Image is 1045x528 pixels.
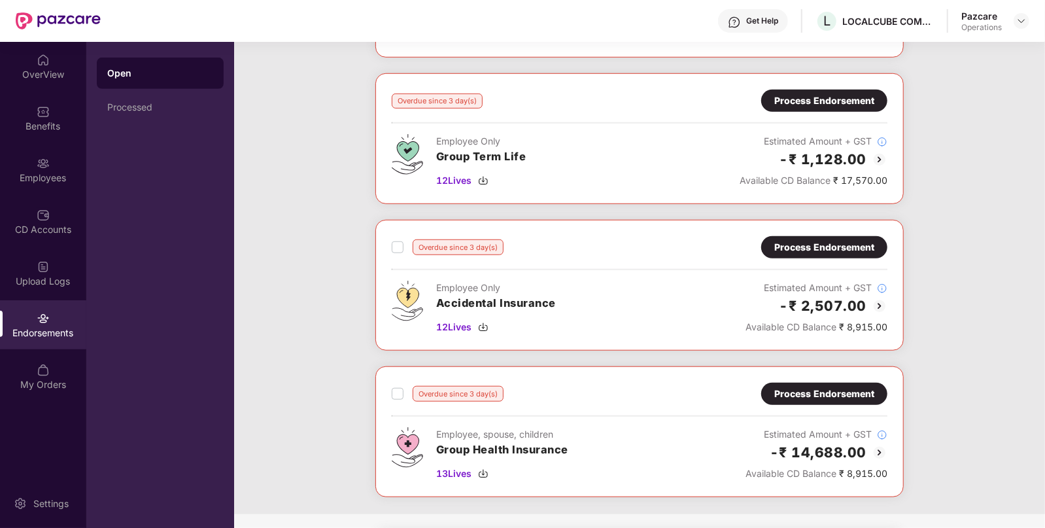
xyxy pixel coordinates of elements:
[745,320,887,334] div: ₹ 8,915.00
[392,94,483,109] div: Overdue since 3 day(s)
[436,134,526,149] div: Employee Only
[779,149,867,170] h2: -₹ 1,128.00
[16,12,101,29] img: New Pazcare Logo
[37,312,50,325] img: svg+xml;base64,PHN2ZyBpZD0iRW5kb3JzZW1lbnRzIiB4bWxucz0iaHR0cDovL3d3dy53My5vcmcvMjAwMC9zdmciIHdpZH...
[961,22,1002,33] div: Operations
[745,466,887,481] div: ₹ 8,915.00
[436,427,568,442] div: Employee, spouse, children
[436,173,471,188] span: 12 Lives
[842,15,934,27] div: LOCALCUBE COMMERCE PRIVATE LIMITED
[392,427,423,468] img: svg+xml;base64,PHN2ZyB4bWxucz0iaHR0cDovL3d3dy53My5vcmcvMjAwMC9zdmciIHdpZHRoPSI0Ny43MTQiIGhlaWdodD...
[14,497,27,510] img: svg+xml;base64,PHN2ZyBpZD0iU2V0dGluZy0yMHgyMCIgeG1sbnM9Imh0dHA6Ly93d3cudzMub3JnLzIwMDAvc3ZnIiB3aW...
[37,364,50,377] img: svg+xml;base64,PHN2ZyBpZD0iTXlfT3JkZXJzIiBkYXRhLW5hbWU9Ik15IE9yZGVycyIgeG1sbnM9Imh0dHA6Ly93d3cudz...
[745,321,836,332] span: Available CD Balance
[745,427,887,442] div: Estimated Amount + GST
[37,105,50,118] img: svg+xml;base64,PHN2ZyBpZD0iQmVuZWZpdHMiIHhtbG5zPSJodHRwOi8vd3d3LnczLm9yZy8yMDAwL3N2ZyIgd2lkdGg9Ij...
[740,134,887,149] div: Estimated Amount + GST
[961,10,1002,22] div: Pazcare
[436,295,556,312] h3: Accidental Insurance
[770,442,866,463] h2: -₹ 14,688.00
[107,67,213,80] div: Open
[29,497,73,510] div: Settings
[413,239,504,255] div: Overdue since 3 day(s)
[436,281,556,295] div: Employee Only
[877,430,887,440] img: svg+xml;base64,PHN2ZyBpZD0iSW5mb18tXzMyeDMyIiBkYXRhLW5hbWU9IkluZm8gLSAzMngzMiIgeG1sbnM9Imh0dHA6Ly...
[436,466,471,481] span: 13 Lives
[774,387,874,401] div: Process Endorsement
[37,209,50,222] img: svg+xml;base64,PHN2ZyBpZD0iQ0RfQWNjb3VudHMiIGRhdGEtbmFtZT0iQ0QgQWNjb3VudHMiIHhtbG5zPSJodHRwOi8vd3...
[872,445,887,461] img: svg+xml;base64,PHN2ZyBpZD0iQmFjay0yMHgyMCIgeG1sbnM9Imh0dHA6Ly93d3cudzMub3JnLzIwMDAvc3ZnIiB3aWR0aD...
[774,94,874,108] div: Process Endorsement
[746,16,778,26] div: Get Help
[740,175,831,186] span: Available CD Balance
[877,283,887,294] img: svg+xml;base64,PHN2ZyBpZD0iSW5mb18tXzMyeDMyIiBkYXRhLW5hbWU9IkluZm8gLSAzMngzMiIgeG1sbnM9Imh0dHA6Ly...
[478,468,488,479] img: svg+xml;base64,PHN2ZyBpZD0iRG93bmxvYWQtMzJ4MzIiIHhtbG5zPSJodHRwOi8vd3d3LnczLm9yZy8yMDAwL3N2ZyIgd2...
[37,54,50,67] img: svg+xml;base64,PHN2ZyBpZD0iSG9tZSIgeG1sbnM9Imh0dHA6Ly93d3cudzMub3JnLzIwMDAvc3ZnIiB3aWR0aD0iMjAiIG...
[740,173,887,188] div: ₹ 17,570.00
[745,281,887,295] div: Estimated Amount + GST
[392,134,423,175] img: svg+xml;base64,PHN2ZyB4bWxucz0iaHR0cDovL3d3dy53My5vcmcvMjAwMC9zdmciIHdpZHRoPSI0Ny43MTQiIGhlaWdodD...
[877,137,887,147] img: svg+xml;base64,PHN2ZyBpZD0iSW5mb18tXzMyeDMyIiBkYXRhLW5hbWU9IkluZm8gLSAzMngzMiIgeG1sbnM9Imh0dHA6Ly...
[872,152,887,167] img: svg+xml;base64,PHN2ZyBpZD0iQmFjay0yMHgyMCIgeG1sbnM9Imh0dHA6Ly93d3cudzMub3JnLzIwMDAvc3ZnIiB3aWR0aD...
[37,260,50,273] img: svg+xml;base64,PHN2ZyBpZD0iVXBsb2FkX0xvZ3MiIGRhdGEtbmFtZT0iVXBsb2FkIExvZ3MiIHhtbG5zPSJodHRwOi8vd3...
[37,157,50,170] img: svg+xml;base64,PHN2ZyBpZD0iRW1wbG95ZWVzIiB4bWxucz0iaHR0cDovL3d3dy53My5vcmcvMjAwMC9zdmciIHdpZHRoPS...
[478,322,488,332] img: svg+xml;base64,PHN2ZyBpZD0iRG93bmxvYWQtMzJ4MzIiIHhtbG5zPSJodHRwOi8vd3d3LnczLm9yZy8yMDAwL3N2ZyIgd2...
[728,16,741,29] img: svg+xml;base64,PHN2ZyBpZD0iSGVscC0zMngzMiIgeG1sbnM9Imh0dHA6Ly93d3cudzMub3JnLzIwMDAvc3ZnIiB3aWR0aD...
[774,240,874,255] div: Process Endorsement
[436,149,526,166] h3: Group Term Life
[478,175,488,186] img: svg+xml;base64,PHN2ZyBpZD0iRG93bmxvYWQtMzJ4MzIiIHhtbG5zPSJodHRwOi8vd3d3LnczLm9yZy8yMDAwL3N2ZyIgd2...
[823,13,831,29] span: L
[872,298,887,314] img: svg+xml;base64,PHN2ZyBpZD0iQmFjay0yMHgyMCIgeG1sbnM9Imh0dHA6Ly93d3cudzMub3JnLzIwMDAvc3ZnIiB3aWR0aD...
[413,386,504,402] div: Overdue since 3 day(s)
[436,442,568,459] h3: Group Health Insurance
[436,320,471,334] span: 12 Lives
[779,295,867,317] h2: -₹ 2,507.00
[107,102,213,113] div: Processed
[1016,16,1027,26] img: svg+xml;base64,PHN2ZyBpZD0iRHJvcGRvd24tMzJ4MzIiIHhtbG5zPSJodHRwOi8vd3d3LnczLm9yZy8yMDAwL3N2ZyIgd2...
[745,468,836,479] span: Available CD Balance
[392,281,423,321] img: svg+xml;base64,PHN2ZyB4bWxucz0iaHR0cDovL3d3dy53My5vcmcvMjAwMC9zdmciIHdpZHRoPSI0OS4zMjEiIGhlaWdodD...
